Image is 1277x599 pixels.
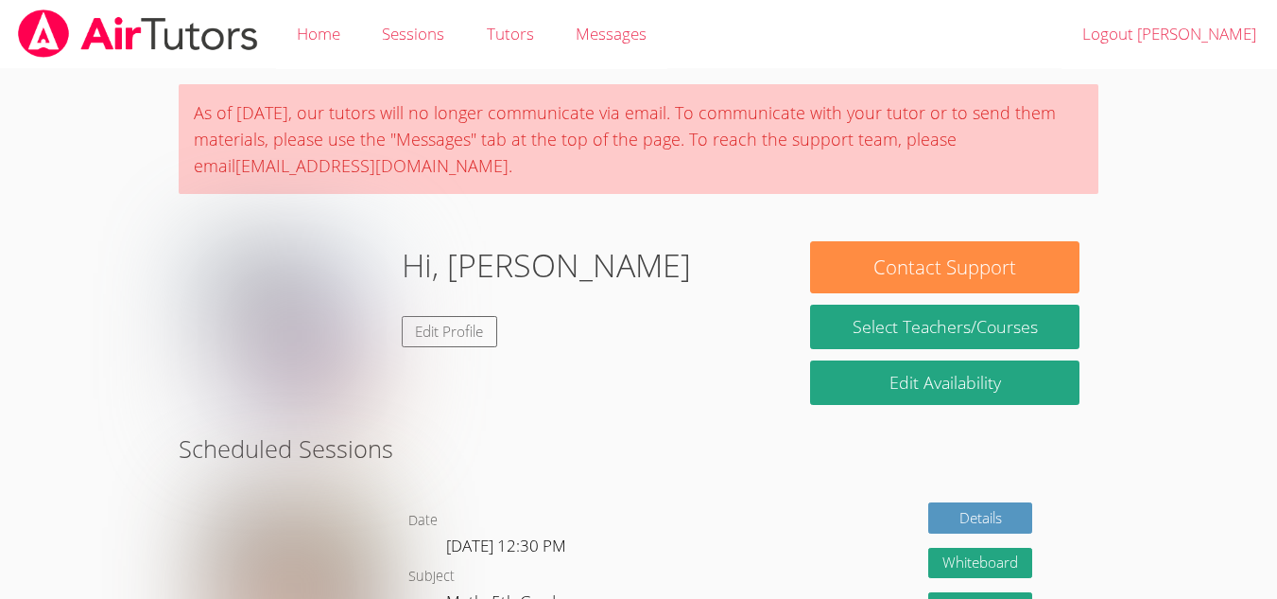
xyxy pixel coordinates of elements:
a: Edit Profile [402,316,498,347]
button: Contact Support [810,241,1079,293]
div: As of [DATE], our tutors will no longer communicate via email. To communicate with your tutor or ... [179,84,1098,194]
button: Whiteboard [928,548,1032,579]
dt: Date [408,509,438,533]
span: [DATE] 12:30 PM [446,535,566,556]
img: mui%20or%20ui%20g.jpg [198,241,387,431]
a: Details [928,502,1032,534]
h2: Scheduled Sessions [179,431,1098,467]
dt: Subject [408,565,455,589]
img: airtutors_banner-c4298cdbf04f3fff15de1276eac7730deb9818008684d7c2e4769d2f7ddbe033.png [16,9,260,58]
a: Edit Availability [810,361,1079,405]
a: Select Teachers/Courses [810,305,1079,349]
h1: Hi, [PERSON_NAME] [402,241,691,290]
span: Messages [576,23,647,44]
